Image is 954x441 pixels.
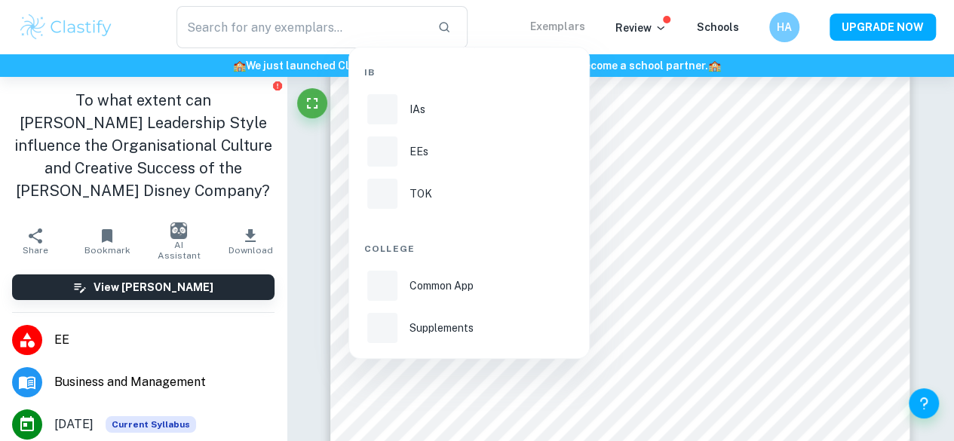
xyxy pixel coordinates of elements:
[364,133,574,170] a: EEs
[410,277,474,294] p: Common App
[364,66,375,79] span: IB
[410,143,428,160] p: EEs
[410,185,432,202] p: TOK
[364,310,574,346] a: Supplements
[364,91,574,127] a: IAs
[410,101,425,118] p: IAs
[364,268,574,304] a: Common App
[410,320,474,336] p: Supplements
[364,242,415,256] span: College
[364,176,574,212] a: TOK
